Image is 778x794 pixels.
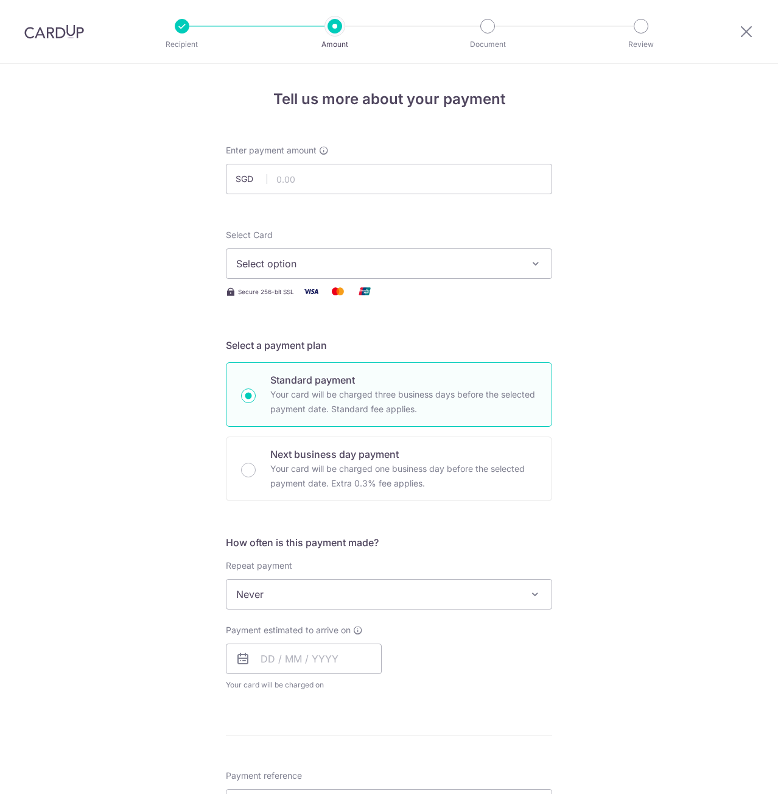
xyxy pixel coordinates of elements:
p: Recipient [137,38,227,51]
h5: How often is this payment made? [226,535,552,550]
input: DD / MM / YYYY [226,644,382,674]
span: translation missing: en.payables.payment_networks.credit_card.summary.labels.select_card [226,230,273,240]
iframe: Opens a widget where you can find more information [700,757,766,788]
p: Document [443,38,533,51]
label: Repeat payment [226,560,292,572]
img: CardUp [24,24,84,39]
span: Your card will be charged on [226,679,382,691]
img: Mastercard [326,284,350,299]
input: 0.00 [226,164,552,194]
p: Your card will be charged three business days before the selected payment date. Standard fee appl... [270,387,537,416]
img: Visa [299,284,323,299]
img: Union Pay [352,284,377,299]
span: Secure 256-bit SSL [238,287,294,297]
span: Never [226,579,552,610]
span: Payment estimated to arrive on [226,624,351,636]
span: Payment reference [226,770,302,782]
span: SGD [236,173,267,185]
h4: Tell us more about your payment [226,88,552,110]
p: Amount [290,38,380,51]
h5: Select a payment plan [226,338,552,353]
span: Never [226,580,552,609]
button: Select option [226,248,552,279]
p: Your card will be charged one business day before the selected payment date. Extra 0.3% fee applies. [270,462,537,491]
span: Enter payment amount [226,144,317,156]
p: Review [596,38,686,51]
p: Next business day payment [270,447,537,462]
p: Standard payment [270,373,537,387]
span: Select option [236,256,520,271]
